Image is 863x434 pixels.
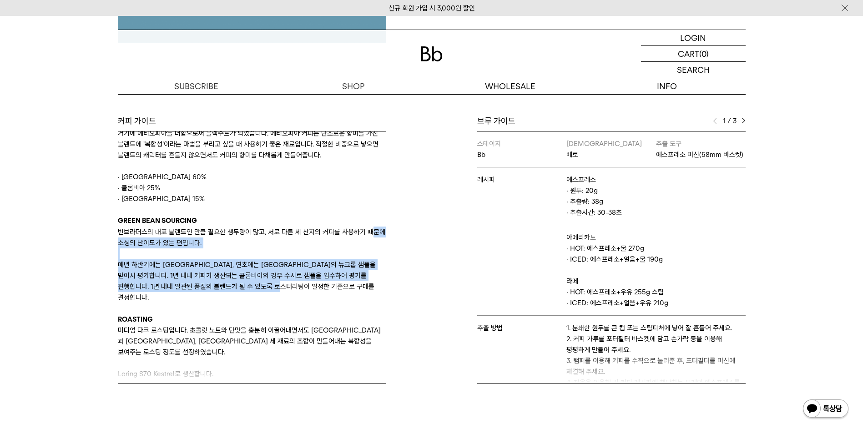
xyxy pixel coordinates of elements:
[699,46,709,61] p: (0)
[566,287,745,298] p: · HOT: 에스프레소+우유 255g 스팀
[118,172,386,182] p: · [GEOGRAPHIC_DATA] 60%
[477,174,567,185] p: 레시피
[677,62,710,78] p: SEARCH
[727,116,731,126] span: /
[566,232,745,243] p: 아메리카노
[421,46,443,61] img: 로고
[118,78,275,94] a: SUBSCRIBE
[589,78,746,94] p: INFO
[566,298,745,308] p: · ICED: 에스프레소+얼음+우유 210g
[641,46,746,62] a: CART (0)
[566,276,745,287] p: 라떼
[118,193,386,204] p: · [GEOGRAPHIC_DATA] 15%
[118,106,386,161] p: 블랙수트의 블렌드 접근법은 이렇습니다. 먼저 좋은 견과와 초콜릿 향을 가진 브라질 커피를 주재료로 사용합니다. [GEOGRAPHIC_DATA]에 부족할 수 있는 단맛과 신맛은...
[118,325,386,358] p: 미디엄 다크 로스팅입니다. 초콜릿 노트와 단맛을 충분히 이끌어내면서도 [GEOGRAPHIC_DATA]과 [GEOGRAPHIC_DATA], [GEOGRAPHIC_DATA] 세 ...
[477,116,746,126] div: 브루 가이드
[802,399,849,420] img: 카카오톡 채널 1:1 채팅 버튼
[641,30,746,46] a: LOGIN
[118,315,153,323] b: ROASTING
[477,323,567,333] p: 추출 방법
[118,259,386,303] p: 매년 하반기에는 [GEOGRAPHIC_DATA], 연초에는 [GEOGRAPHIC_DATA]의 뉴크롭 샘플을 받아서 평가합니다. 1년 내내 커피가 생산되는 콜롬비아의 경우 수시...
[118,116,386,126] div: 커피 가이드
[566,254,745,265] p: · ICED: 에스프레소+얼음+물 190g
[477,140,501,148] span: 스테이지
[566,243,745,254] p: · HOT: 에스프레소+물 270g
[733,116,737,126] span: 3
[678,46,699,61] p: CART
[566,323,745,333] p: 1. 분쇄한 원두를 큰 컵 또는 스팀피처에 넣어 잘 흔들어 주세요.
[477,149,567,160] p: Bb
[389,4,475,12] a: 신규 회원 가입 시 3,000원 할인
[566,149,656,160] p: 베로
[722,116,726,126] span: 1
[656,149,746,160] p: 에스프레소 머신(58mm 바스켓)
[566,333,745,355] p: 2. 커피 가루를 포터필터 바스켓에 담고 손가락 등을 이용해 평평하게 만들어 주세요.
[118,182,386,193] p: · 콜롬비아 25%
[566,140,642,148] span: [DEMOGRAPHIC_DATA]
[566,185,745,218] p: · 원두: 20g · 추출량: 38g · 추출시간: 30-38초
[566,174,745,185] p: 에스프레소
[680,30,706,45] p: LOGIN
[275,78,432,94] a: SHOP
[118,227,386,248] p: 빈브라더스의 대표 블렌드인 만큼 필요한 생두량이 많고, 서로 다른 세 산지의 커피를 사용하기 때문에 소싱의 난이도가 있는 편입니다.
[656,140,681,148] span: 추출 도구
[118,217,197,225] b: GREEN BEAN SOURCING
[432,78,589,94] p: WHOLESALE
